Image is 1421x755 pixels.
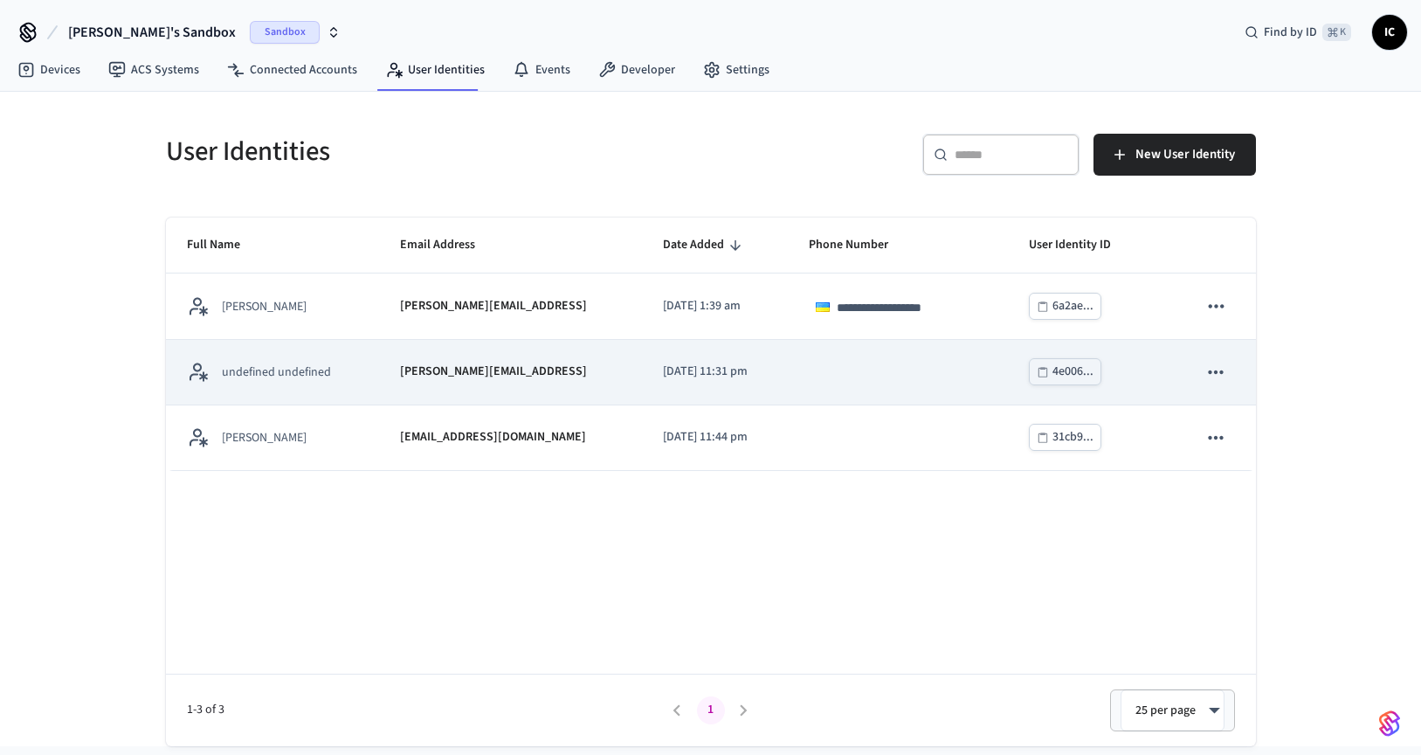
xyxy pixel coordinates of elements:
span: Find by ID [1264,24,1317,41]
h5: User Identities [166,134,700,170]
table: sticky table [166,218,1256,471]
span: Email Address [400,232,498,259]
span: User Identity ID [1029,232,1134,259]
span: Sandbox [250,21,320,44]
span: New User Identity [1135,143,1235,166]
p: [DATE] 11:44 pm [663,428,767,447]
img: SeamLogoGradient.69752ec5.svg [1379,710,1400,738]
a: Devices [3,54,94,86]
a: ACS Systems [94,54,213,86]
span: IC [1374,17,1405,48]
button: page 1 [697,696,725,724]
p: [PERSON_NAME][EMAIL_ADDRESS] [400,363,587,381]
p: [DATE] 1:39 am [663,297,767,315]
span: 1-3 of 3 [187,701,661,719]
a: Settings [689,54,783,86]
button: 4e006... [1029,358,1101,385]
p: [PERSON_NAME][EMAIL_ADDRESS] [400,297,587,315]
button: IC [1372,15,1407,50]
p: [EMAIL_ADDRESS][DOMAIN_NAME] [400,428,586,447]
span: Full Name [187,232,263,259]
div: 6a2ae... [1052,295,1093,317]
a: Events [499,54,584,86]
span: ⌘ K [1322,24,1351,41]
button: New User Identity [1093,134,1256,176]
div: 31cb9... [1052,426,1093,448]
a: User Identities [371,54,499,86]
p: [PERSON_NAME] [222,429,307,447]
div: 25 per page [1121,689,1224,731]
span: Date Added [663,232,747,259]
p: undefined undefined [222,364,331,381]
div: Ukraine: + 380 [809,293,842,321]
button: 6a2ae... [1029,293,1101,320]
nav: pagination navigation [661,696,761,724]
p: [PERSON_NAME] [222,298,307,315]
button: 31cb9... [1029,424,1101,451]
span: Phone Number [809,232,911,259]
span: [PERSON_NAME]'s Sandbox [68,22,236,43]
a: Connected Accounts [213,54,371,86]
div: Find by ID⌘ K [1231,17,1365,48]
a: Developer [584,54,689,86]
div: 4e006... [1052,361,1093,383]
p: [DATE] 11:31 pm [663,363,767,381]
